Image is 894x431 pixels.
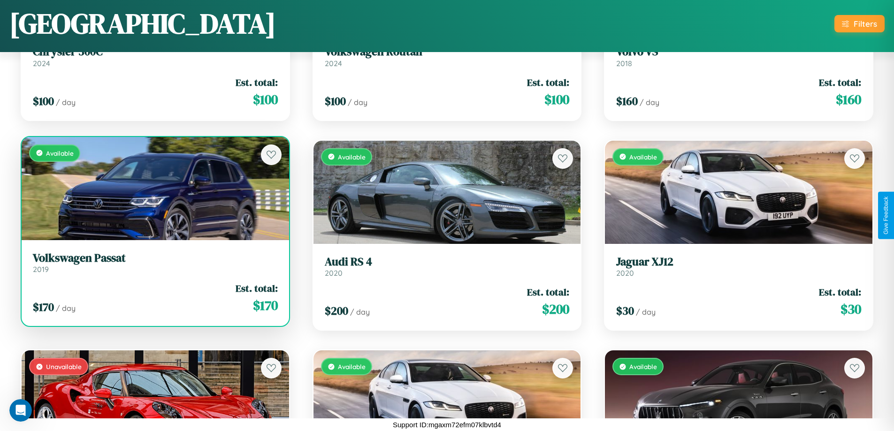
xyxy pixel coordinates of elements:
h3: Volkswagen Passat [33,251,278,265]
span: Available [629,363,657,371]
span: Est. total: [527,76,569,89]
span: 2018 [616,59,632,68]
h3: Volvo VS [616,45,861,59]
button: Filters [834,15,885,32]
span: / day [640,98,659,107]
div: Give Feedback [883,197,889,234]
div: Filters [854,19,877,29]
span: Est. total: [236,76,278,89]
span: $ 200 [542,300,569,318]
h3: Jaguar XJ12 [616,255,861,269]
span: $ 30 [616,303,634,318]
a: Jaguar XJ122020 [616,255,861,278]
span: Available [46,149,74,157]
a: Volvo VS2018 [616,45,861,68]
span: $ 100 [325,93,346,109]
span: Est. total: [527,285,569,299]
span: / day [350,307,370,317]
h1: [GEOGRAPHIC_DATA] [9,4,276,43]
iframe: Intercom live chat [9,399,32,422]
span: / day [348,98,367,107]
span: 2024 [33,59,50,68]
p: Support ID: mgaxm72efm07klbvtd4 [393,418,501,431]
span: $ 170 [33,299,54,315]
span: Est. total: [236,281,278,295]
span: 2020 [325,268,343,278]
a: Volkswagen Passat2019 [33,251,278,274]
span: / day [56,303,76,313]
span: $ 160 [616,93,638,109]
span: Est. total: [819,76,861,89]
span: $ 200 [325,303,348,318]
a: Chrysler 300C2024 [33,45,278,68]
span: $ 100 [33,93,54,109]
span: 2019 [33,265,49,274]
span: Available [338,363,366,371]
span: 2020 [616,268,634,278]
a: Audi RS 42020 [325,255,570,278]
span: Available [338,153,366,161]
span: Available [629,153,657,161]
span: $ 100 [544,90,569,109]
span: $ 30 [841,300,861,318]
a: Volkswagen Routan2024 [325,45,570,68]
span: Est. total: [819,285,861,299]
span: / day [636,307,656,317]
h3: Volkswagen Routan [325,45,570,59]
span: $ 100 [253,90,278,109]
h3: Audi RS 4 [325,255,570,269]
span: Unavailable [46,363,82,371]
h3: Chrysler 300C [33,45,278,59]
span: $ 160 [836,90,861,109]
span: $ 170 [253,296,278,315]
span: 2024 [325,59,342,68]
span: / day [56,98,76,107]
